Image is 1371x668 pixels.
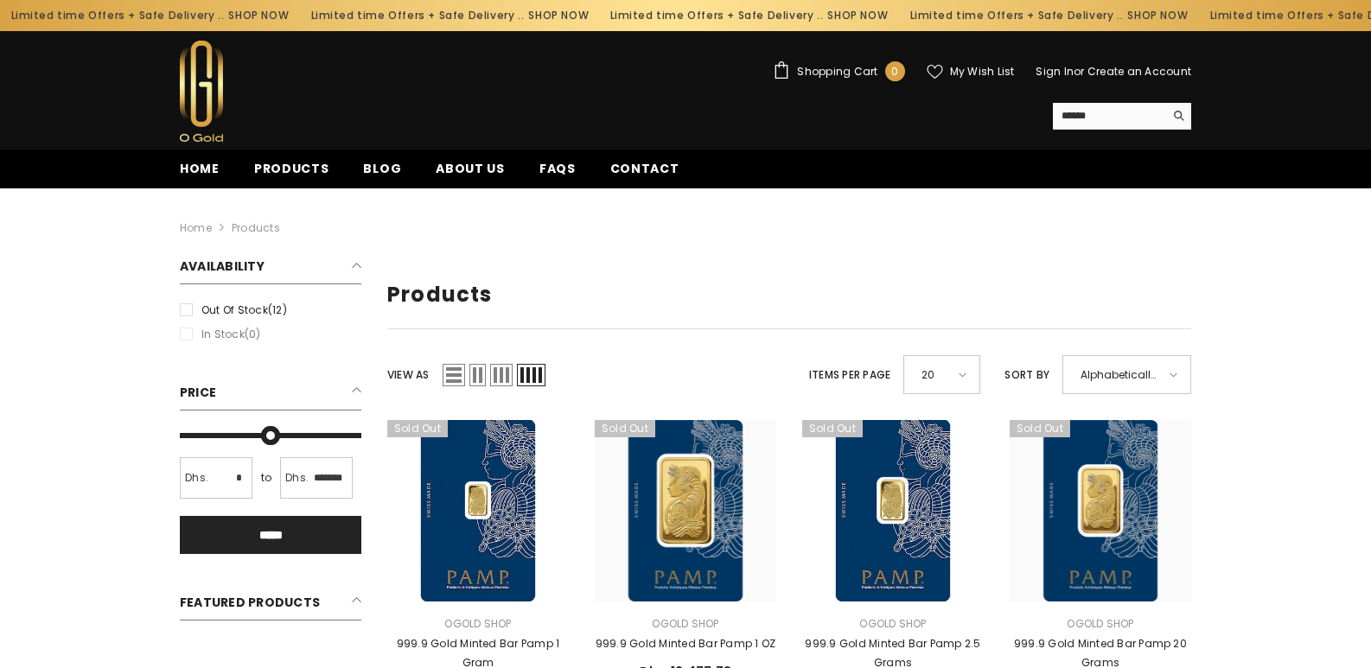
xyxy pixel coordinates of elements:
[802,420,863,437] span: Sold out
[539,160,576,177] span: FAQs
[268,302,287,317] span: (12)
[1036,64,1074,79] a: Sign In
[797,67,877,77] span: Shopping Cart
[809,366,890,385] label: Items per page
[1004,366,1049,385] label: Sort by
[652,616,718,631] a: Ogold Shop
[285,468,309,487] span: Dhs.
[811,6,871,25] a: SHOP NOW
[802,420,984,601] a: 999.9 Gold Minted Bar Pamp 2.5 Grams
[237,159,347,188] a: Products
[595,634,776,653] a: 999.9 Gold Minted Bar Pamp 1 OZ
[1111,6,1171,25] a: SHOP NOW
[256,468,277,487] span: to
[232,220,280,235] a: Products
[254,160,329,177] span: Products
[180,258,265,275] span: Availability
[1053,103,1191,130] summary: Search
[490,364,513,386] span: Grid 3
[859,616,926,631] a: Ogold Shop
[1087,64,1191,79] a: Create an Account
[511,6,571,25] a: SHOP NOW
[1164,103,1191,129] button: Search
[610,160,679,177] span: Contact
[921,362,947,387] span: 20
[593,159,697,188] a: Contact
[180,188,1191,244] nav: breadcrumbs
[1074,64,1084,79] span: or
[882,2,1182,29] div: Limited time Offers + Safe Delivery ..
[436,160,505,177] span: About us
[1067,616,1133,631] a: Ogold Shop
[363,160,401,177] span: Blog
[180,41,223,142] img: Ogold Shop
[212,6,272,25] a: SHOP NOW
[1081,362,1157,387] span: Alphabetically, A-Z
[950,67,1015,77] span: My Wish List
[387,420,569,601] a: 999.9 Gold Minted Bar Pamp 1 Gram
[469,364,486,386] span: Grid 2
[927,64,1015,80] a: My Wish List
[595,420,776,601] a: 999.9 Gold Minted Bar Pamp 1 OZ
[891,62,898,81] span: 0
[443,364,465,386] span: List
[1010,420,1070,437] span: Sold out
[444,616,511,631] a: Ogold Shop
[387,283,1191,308] h1: Products
[180,219,212,238] a: Home
[517,364,545,386] span: Grid 4
[1010,420,1191,601] a: 999.9 Gold Minted Bar Pamp 20 Grams
[180,301,361,320] label: Out of stock
[773,61,904,81] a: Shopping Cart
[185,468,208,487] span: Dhs.
[180,384,216,401] span: Price
[283,2,583,29] div: Limited time Offers + Safe Delivery ..
[163,159,237,188] a: Home
[346,159,418,188] a: Blog
[903,355,980,394] div: 20
[418,159,522,188] a: About us
[180,160,220,177] span: Home
[387,366,430,385] label: View as
[595,420,655,437] span: Sold out
[522,159,593,188] a: FAQs
[1062,355,1191,394] div: Alphabetically, A-Z
[583,2,883,29] div: Limited time Offers + Safe Delivery ..
[387,420,448,437] span: Sold out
